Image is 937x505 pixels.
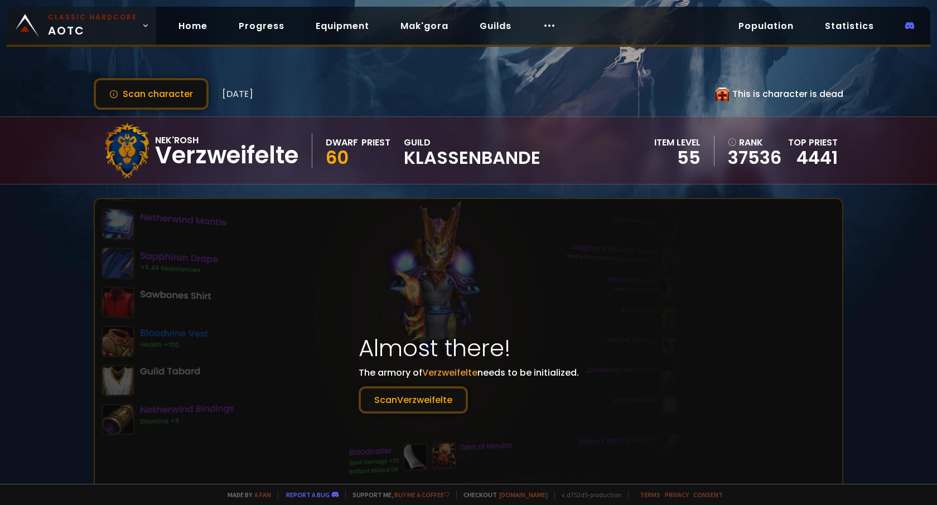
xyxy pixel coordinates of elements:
a: Terms [640,491,660,499]
span: Support me, [345,491,450,499]
div: item level [654,135,701,149]
div: Dwarf [326,135,358,149]
div: This is character is dead [716,87,843,101]
a: Progress [230,14,293,37]
button: Scan character [94,78,209,110]
a: 37536 [728,149,781,166]
span: Verzweifelte [422,366,477,379]
span: 60 [326,145,349,170]
div: 55 [654,149,701,166]
button: ScanVerzweifelte [359,386,468,414]
a: Buy me a coffee [394,491,450,499]
div: guild [404,135,540,166]
span: Checkout [456,491,548,499]
span: Priest [809,136,838,149]
a: Classic HardcoreAOTC [7,7,156,45]
a: a fan [254,491,271,499]
div: rank [728,135,781,149]
a: Mak'gora [392,14,457,37]
a: Equipment [307,14,378,37]
h1: Almost there! [359,331,579,366]
a: Home [170,14,216,37]
small: Classic Hardcore [48,12,137,22]
a: Consent [693,491,723,499]
div: Nek'Rosh [155,133,298,147]
a: Guilds [471,14,520,37]
span: [DATE] [222,87,253,101]
a: [DOMAIN_NAME] [499,491,548,499]
p: The armory of needs to be initialized. [359,366,579,414]
a: 4441 [796,145,838,170]
span: Klassenbande [404,149,540,166]
a: Report a bug [286,491,330,499]
span: AOTC [48,12,137,39]
a: Statistics [816,14,883,37]
a: Population [730,14,803,37]
span: Made by [221,491,271,499]
a: Privacy [665,491,689,499]
div: Verzweifelte [155,147,298,164]
div: Priest [361,135,390,149]
div: Top [788,135,838,149]
span: v. d752d5 - production [554,491,621,499]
